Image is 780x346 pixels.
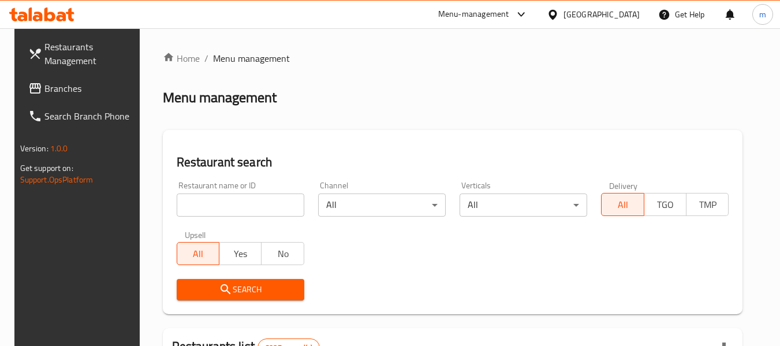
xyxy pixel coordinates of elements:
[266,245,299,262] span: No
[686,193,729,216] button: TMP
[177,154,729,171] h2: Restaurant search
[204,51,208,65] li: /
[438,8,509,21] div: Menu-management
[563,8,640,21] div: [GEOGRAPHIC_DATA]
[759,8,766,21] span: m
[19,33,145,75] a: Restaurants Management
[606,196,639,213] span: All
[609,181,638,189] label: Delivery
[601,193,644,216] button: All
[20,172,94,187] a: Support.OpsPlatform
[163,51,743,65] nav: breadcrumb
[163,88,277,107] h2: Menu management
[186,282,295,297] span: Search
[185,230,206,239] label: Upsell
[20,161,73,176] span: Get support on:
[219,242,262,265] button: Yes
[460,194,587,217] div: All
[177,242,219,265] button: All
[261,242,304,265] button: No
[19,102,145,130] a: Search Branch Phone
[182,245,215,262] span: All
[644,193,686,216] button: TGO
[50,141,68,156] span: 1.0.0
[691,196,724,213] span: TMP
[213,51,290,65] span: Menu management
[44,40,136,68] span: Restaurants Management
[20,141,48,156] span: Version:
[318,194,446,217] div: All
[224,245,257,262] span: Yes
[649,196,682,213] span: TGO
[177,194,304,217] input: Search for restaurant name or ID..
[19,75,145,102] a: Branches
[177,279,304,300] button: Search
[44,81,136,95] span: Branches
[163,51,200,65] a: Home
[44,109,136,123] span: Search Branch Phone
